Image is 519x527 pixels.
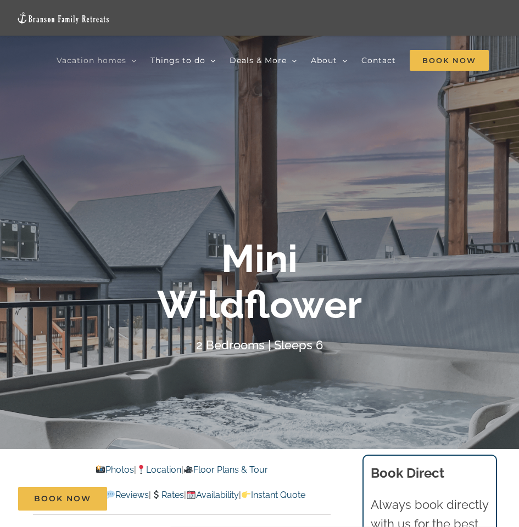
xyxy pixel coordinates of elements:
[311,43,348,78] a: About
[150,43,216,78] a: Things to do
[183,464,268,475] a: Floor Plans & Tour
[230,56,287,64] span: Deals & More
[196,338,323,352] h4: 2 Bedrooms | Sleeps 6
[16,12,110,24] img: Branson Family Retreats Logo
[311,56,337,64] span: About
[361,43,396,78] a: Contact
[57,43,503,78] nav: Main Menu Sticky
[57,56,126,64] span: Vacation homes
[361,56,396,64] span: Contact
[136,464,181,475] a: Location
[33,463,331,477] p: | |
[18,487,107,511] a: Book Now
[57,43,137,78] a: Vacation homes
[184,465,193,474] img: 🎥
[371,465,444,481] b: Book Direct
[230,43,297,78] a: Deals & More
[157,236,362,327] b: Mini Wildflower
[150,56,205,64] span: Things to do
[96,464,134,475] a: Photos
[96,465,105,474] img: 📸
[410,50,489,71] span: Book Now
[137,465,146,474] img: 📍
[34,494,91,503] span: Book Now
